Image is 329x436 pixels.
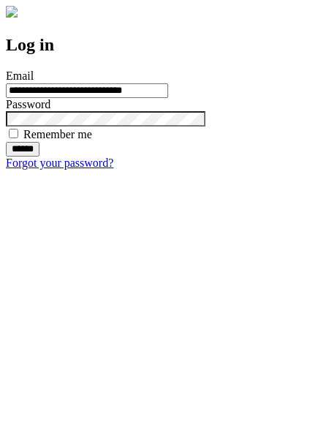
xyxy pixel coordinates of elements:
[6,157,113,169] a: Forgot your password?
[23,128,92,140] label: Remember me
[6,35,323,55] h2: Log in
[6,98,50,110] label: Password
[6,6,18,18] img: logo-4e3dc11c47720685a147b03b5a06dd966a58ff35d612b21f08c02c0306f2b779.png
[6,69,34,82] label: Email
